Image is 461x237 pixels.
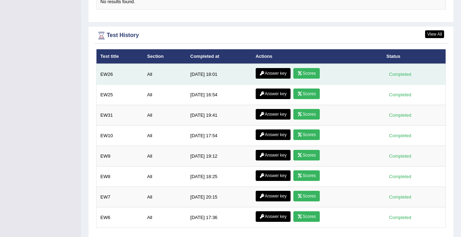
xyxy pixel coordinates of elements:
[96,105,143,126] td: EW31
[96,64,143,85] td: EW26
[143,85,187,105] td: All
[382,49,446,64] th: Status
[293,129,319,140] a: Scores
[256,109,291,120] a: Answer key
[186,146,251,166] td: [DATE] 19:12
[143,49,187,64] th: Section
[256,89,291,99] a: Answer key
[186,207,251,228] td: [DATE] 17:36
[96,30,446,41] div: Test History
[143,146,187,166] td: All
[252,49,382,64] th: Actions
[256,211,291,222] a: Answer key
[143,126,187,146] td: All
[256,191,291,201] a: Answer key
[143,187,187,207] td: All
[96,166,143,187] td: EW8
[386,111,414,119] div: Completed
[256,150,291,160] a: Answer key
[186,85,251,105] td: [DATE] 16:54
[96,187,143,207] td: EW7
[186,166,251,187] td: [DATE] 18:25
[186,64,251,85] td: [DATE] 18:01
[143,207,187,228] td: All
[386,71,414,78] div: Completed
[293,211,319,222] a: Scores
[96,146,143,166] td: EW9
[293,191,319,201] a: Scores
[143,105,187,126] td: All
[386,173,414,180] div: Completed
[96,85,143,105] td: EW25
[96,207,143,228] td: EW6
[293,68,319,79] a: Scores
[186,126,251,146] td: [DATE] 17:54
[186,187,251,207] td: [DATE] 20:15
[386,152,414,160] div: Completed
[186,49,251,64] th: Completed at
[386,132,414,139] div: Completed
[143,166,187,187] td: All
[293,89,319,99] a: Scores
[186,105,251,126] td: [DATE] 19:41
[256,68,291,79] a: Answer key
[293,109,319,120] a: Scores
[425,30,444,38] a: View All
[96,126,143,146] td: EW10
[386,193,414,201] div: Completed
[143,64,187,85] td: All
[256,170,291,181] a: Answer key
[386,214,414,221] div: Completed
[386,91,414,98] div: Completed
[96,49,143,64] th: Test title
[293,170,319,181] a: Scores
[293,150,319,160] a: Scores
[256,129,291,140] a: Answer key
